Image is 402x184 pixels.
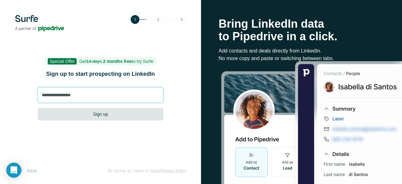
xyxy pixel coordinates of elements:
img: Step 1 [131,15,186,24]
h1: Bring LinkedIn data to Pipedrive in a click. [219,18,384,43]
button: Back [15,165,41,176]
s: 14 days [86,59,102,64]
p: Add contacts and deals directly from LinkedIn. [219,47,384,55]
span: Special Offer [48,58,77,64]
img: Surfe Stock Photo - Selling good vibes [221,61,402,184]
span: & [160,169,162,173]
a: Terms [150,169,160,173]
a: Privacy Policy [162,169,186,173]
div: Open Intercom Messenger [6,163,21,178]
span: Get to try Surfe [79,59,153,64]
h1: Sign up to start prospecting on LinkedIn [38,70,163,78]
b: 2 months free [103,59,132,64]
button: Sign up [38,108,163,120]
img: Surfe's logo [15,15,64,31]
p: No more copy and paste or switching between tabs. [219,55,384,62]
span: By signing up, I agree to [108,169,149,173]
